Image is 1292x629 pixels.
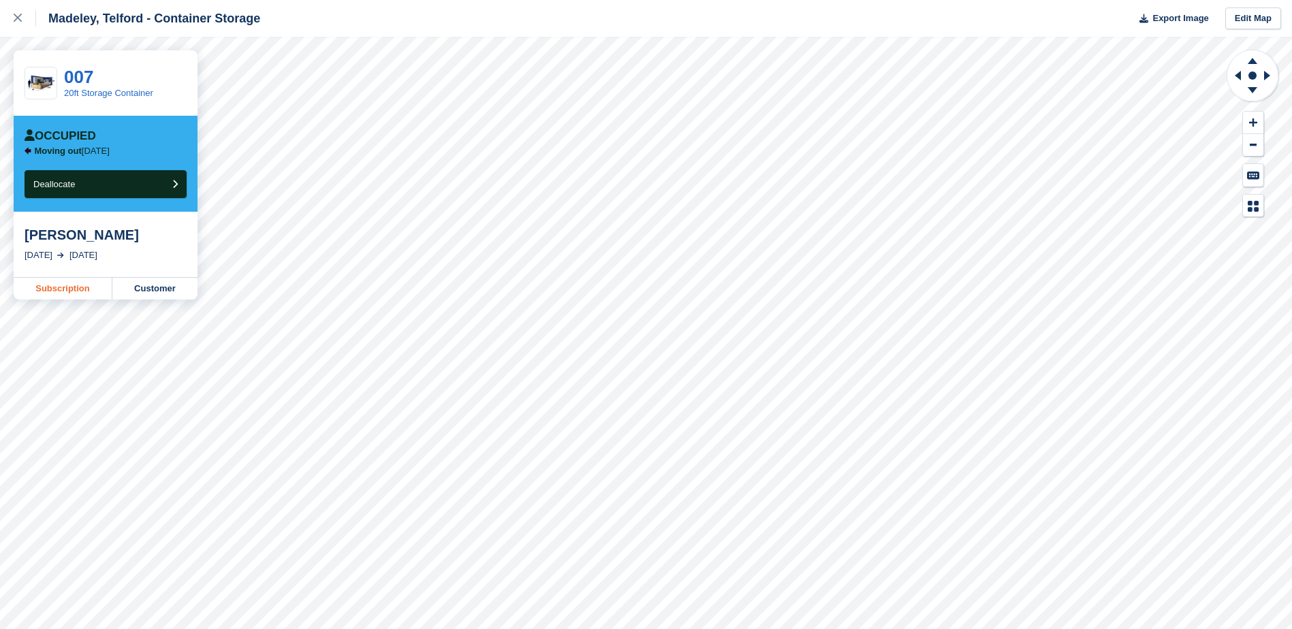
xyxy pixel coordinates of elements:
[35,146,110,157] p: [DATE]
[36,10,260,27] div: Madeley, Telford - Container Storage
[1225,7,1281,30] a: Edit Map
[25,227,187,243] div: [PERSON_NAME]
[25,170,187,198] button: Deallocate
[25,71,57,95] img: 20-ft-container%20image.jpg
[25,248,52,262] div: [DATE]
[33,179,75,189] span: Deallocate
[112,278,198,300] a: Customer
[1243,164,1263,187] button: Keyboard Shortcuts
[1243,112,1263,134] button: Zoom In
[14,278,112,300] a: Subscription
[1152,12,1208,25] span: Export Image
[25,147,31,155] img: arrow-left-icn-90495f2de72eb5bd0bd1c3c35deca35cc13f817d75bef06ecd7c0b315636ce7e.svg
[1131,7,1209,30] button: Export Image
[64,88,153,98] a: 20ft Storage Container
[64,67,93,87] a: 007
[35,146,82,156] span: Moving out
[1243,134,1263,157] button: Zoom Out
[1243,195,1263,217] button: Map Legend
[25,129,96,143] div: Occupied
[69,248,97,262] div: [DATE]
[57,253,64,258] img: arrow-right-light-icn-cde0832a797a2874e46488d9cf13f60e5c3a73dbe684e267c42b8395dfbc2abf.svg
